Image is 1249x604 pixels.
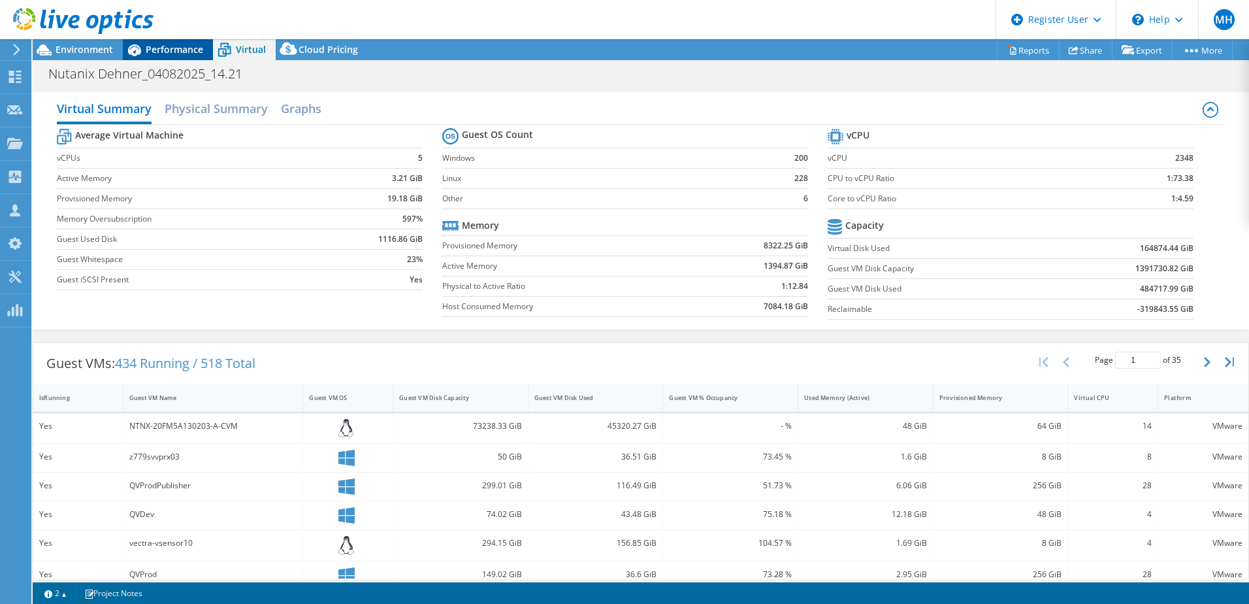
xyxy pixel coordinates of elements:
[399,567,522,582] div: 149.02 GiB
[764,300,808,313] b: 7084.18 GiB
[115,354,255,372] span: 434 Running / 518 Total
[418,152,423,165] b: 5
[57,192,327,205] label: Provisioned Memory
[804,394,911,402] div: Used Memory (Active)
[309,394,371,402] div: Guest VM OS
[847,129,869,142] b: vCPU
[39,478,117,493] div: Yes
[442,172,760,185] label: Linux
[57,253,327,266] label: Guest Whitespace
[1164,536,1242,550] div: VMware
[1135,262,1193,275] b: 1391730.82 GiB
[997,40,1060,60] a: Reports
[939,567,1062,582] div: 256 GiB
[42,67,263,81] h1: Nutanix Dehner_04082025_14.21
[442,300,693,313] label: Host Consumed Memory
[402,212,423,226] b: 597%
[1095,352,1181,369] span: Page of
[845,219,884,232] b: Capacity
[1164,419,1242,433] div: VMware
[33,343,268,384] div: Guest VMs:
[828,172,1097,185] label: CPU to vCPU Ratio
[75,585,152,601] a: Project Notes
[534,536,657,550] div: 156.85 GiB
[1074,394,1136,402] div: Virtual CPU
[669,394,776,402] div: Guest VM % Occupancy
[1175,152,1193,165] b: 2348
[1115,352,1161,369] input: jump to page
[1137,303,1193,316] b: -319843.55 GiB
[534,507,657,522] div: 43.48 GiB
[442,239,693,252] label: Provisioned Memory
[57,152,327,165] label: vCPUs
[399,507,522,522] div: 74.02 GiB
[39,536,117,550] div: Yes
[1132,14,1144,25] svg: \n
[399,478,522,493] div: 299.01 GiB
[804,536,927,550] div: 1.69 GiB
[804,507,927,522] div: 12.18 GiB
[146,43,203,56] span: Performance
[129,507,297,522] div: QVDev
[803,192,808,205] b: 6
[669,507,792,522] div: 75.18 %
[1140,242,1193,255] b: 164874.44 GiB
[804,478,927,493] div: 6.06 GiB
[129,419,297,433] div: NTNX-20FM5A130203-A-CVM
[442,192,760,205] label: Other
[57,172,327,185] label: Active Memory
[534,419,657,433] div: 45320.27 GiB
[669,536,792,550] div: 104.57 %
[828,303,1052,316] label: Reclaimable
[57,95,152,124] h2: Virtual Summary
[57,273,327,286] label: Guest iSCSI Present
[764,260,808,273] b: 1394.87 GiB
[804,450,927,464] div: 1.6 GiB
[764,239,808,252] b: 8322.25 GiB
[534,394,641,402] div: Guest VM Disk Used
[534,567,657,582] div: 36.6 GiB
[39,450,117,464] div: Yes
[399,450,522,464] div: 50 GiB
[442,152,760,165] label: Windows
[1074,536,1152,550] div: 4
[462,219,499,232] b: Memory
[1164,567,1242,582] div: VMware
[1167,172,1193,185] b: 1:73.38
[378,233,423,246] b: 1116.86 GiB
[462,128,533,141] b: Guest OS Count
[56,43,113,56] span: Environment
[75,129,184,142] b: Average Virtual Machine
[1172,40,1233,60] a: More
[281,95,321,122] h2: Graphs
[1164,478,1242,493] div: VMware
[939,478,1062,493] div: 256 GiB
[1074,450,1152,464] div: 8
[1164,394,1227,402] div: Platform
[939,394,1046,402] div: Provisioned Memory
[534,478,657,493] div: 116.49 GiB
[794,172,808,185] b: 228
[669,478,792,493] div: 51.73 %
[392,172,423,185] b: 3.21 GiB
[165,95,268,122] h2: Physical Summary
[399,536,522,550] div: 294.15 GiB
[1112,40,1173,60] a: Export
[1171,192,1193,205] b: 1:4.59
[399,419,522,433] div: 73238.33 GiB
[129,394,282,402] div: Guest VM Name
[410,273,423,286] b: Yes
[1074,419,1152,433] div: 14
[1074,567,1152,582] div: 28
[804,567,927,582] div: 2.95 GiB
[828,262,1052,275] label: Guest VM Disk Capacity
[939,419,1062,433] div: 64 GiB
[129,536,297,550] div: vectra-vsensor10
[442,260,693,273] label: Active Memory
[39,567,117,582] div: Yes
[57,233,327,246] label: Guest Used Disk
[387,192,423,205] b: 19.18 GiB
[39,394,101,402] div: IsRunning
[129,450,297,464] div: z779svvprx03
[39,419,117,433] div: Yes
